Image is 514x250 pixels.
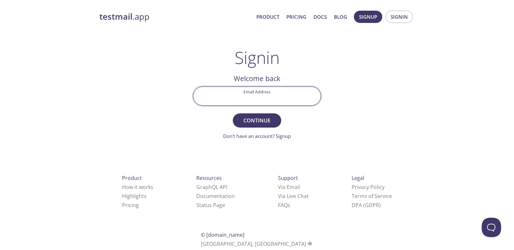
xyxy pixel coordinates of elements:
h2: Welcome back [193,73,321,84]
a: Pricing [286,13,306,21]
a: How it works [122,183,153,191]
a: Don't have an account? Signup [223,133,291,139]
span: © [DOMAIN_NAME] [201,231,244,238]
span: Resources [196,174,222,182]
span: Signup [359,13,377,21]
a: GraphQL API [196,183,227,191]
a: Docs [314,13,327,21]
a: Pricing [122,202,139,209]
strong: testmail [99,11,132,22]
a: Privacy Policy [352,183,385,191]
button: Signin [385,11,413,23]
h1: Signin [235,48,280,67]
a: Terms of Service [352,193,392,200]
span: s [288,202,290,209]
a: Documentation [196,193,235,200]
a: testmail.app [99,11,251,22]
button: Continue [233,113,281,128]
a: Blog [334,13,347,21]
a: Product [256,13,279,21]
a: Status Page [196,202,225,209]
a: Via Email [278,183,300,191]
span: Support [278,174,298,182]
a: Via Live Chat [278,193,309,200]
span: Continue [240,116,274,125]
span: Legal [352,174,364,182]
a: FAQ [278,202,290,209]
button: Signup [354,11,382,23]
span: Product [122,174,142,182]
iframe: Help Scout Beacon - Open [482,218,501,237]
span: [GEOGRAPHIC_DATA], [GEOGRAPHIC_DATA] [201,240,314,247]
a: DPA (GDPR) [352,202,381,209]
a: Highlights [122,193,147,200]
span: Signin [391,13,408,21]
